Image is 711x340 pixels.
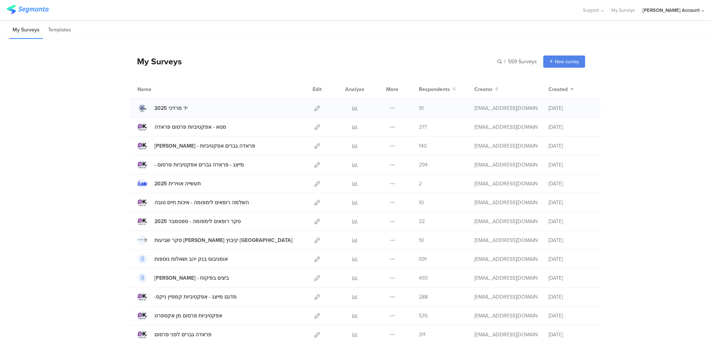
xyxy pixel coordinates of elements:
span: 377 [419,123,427,131]
div: [DATE] [548,199,593,206]
div: miri@miridikman.co.il [474,218,537,225]
div: יד מרדכי 2025 [154,104,187,112]
div: -מדגם מייצג - אפקטיביות קמפיין ניקס [154,293,237,301]
a: סקר שביעות [PERSON_NAME] קיבוץ [GEOGRAPHIC_DATA] [137,235,293,245]
span: 311 [419,331,425,339]
div: פראדה גברים לפני פרסום [154,331,211,339]
a: [PERSON_NAME] - ביצים בפיקוח [137,273,229,283]
div: [DATE] [548,104,593,112]
span: Created [548,85,568,93]
div: Name [137,85,182,93]
span: Creator [474,85,493,93]
div: miri@miridikman.co.il [474,255,537,263]
span: 559 Surveys [508,58,537,65]
div: [DATE] [548,255,593,263]
span: 10 [419,199,424,206]
div: miri@miridikman.co.il [474,293,537,301]
div: miri@miridikman.co.il [474,274,537,282]
span: 493 [419,274,428,282]
div: miri@miridikman.co.il [474,312,537,320]
div: miri@miridikman.co.il [474,123,537,131]
span: 91 [419,104,424,112]
span: 32 [419,218,425,225]
div: miri@miridikman.co.il [474,142,537,150]
span: 10 [419,236,424,244]
div: תעשייה אווירית 2025 [154,180,201,188]
button: Respondents [419,85,456,93]
a: השלמה רופאים לימפומה - איכות חיים טובה [137,198,249,207]
div: [DATE] [548,293,593,301]
a: יד מרדכי 2025 [137,103,187,113]
div: miri@miridikman.co.il [474,199,537,206]
div: טיקטוק - פראדה גברים אפקטיביות [154,142,255,150]
div: אומניבוס בנק יהב ושאלות נוספות [154,255,228,263]
span: Support [583,7,599,14]
a: [PERSON_NAME] - פראדה גברים אפקטיביות [137,141,255,151]
span: 2 [419,180,422,188]
div: [DATE] [548,142,593,150]
div: miri@miridikman.co.il [474,331,537,339]
span: 535 [419,312,428,320]
div: miri@miridikman.co.il [474,180,537,188]
div: [DATE] [548,274,593,282]
a: סקר רופאים לימפומה - ספטמבר 2025 [137,216,241,226]
div: [PERSON_NAME] Account [642,7,700,14]
span: | [503,58,507,65]
a: אומניבוס בנק יהב ושאלות נוספות [137,254,228,264]
div: מטא - אפקטיביות פרסום פראדה [154,123,226,131]
li: My Surveys [9,21,43,39]
a: אפקטיביות פרסום מן אקספרט [137,311,222,320]
span: 591 [419,255,427,263]
div: אסף פינק - ביצים בפיקוח [154,274,229,282]
div: אפקטיביות פרסום מן אקספרט [154,312,222,320]
div: - מייצג - פראדה גברים אפקטיביות פרסום [154,161,244,169]
div: [DATE] [548,161,593,169]
div: [DATE] [548,123,593,131]
img: segmanta logo [7,5,49,14]
div: [DATE] [548,331,593,339]
a: -מדגם מייצג - אפקטיביות קמפיין ניקס [137,292,237,302]
a: מטא - אפקטיביות פרסום פראדה [137,122,226,132]
div: miri@miridikman.co.il [474,161,537,169]
a: פראדה גברים לפני פרסום [137,330,211,339]
span: 294 [419,161,428,169]
div: miri@miridikman.co.il [474,236,537,244]
div: [DATE] [548,236,593,244]
a: תעשייה אווירית 2025 [137,179,201,188]
div: [DATE] [548,180,593,188]
span: 140 [419,142,427,150]
div: השלמה רופאים לימפומה - איכות חיים טובה [154,199,249,206]
div: Analyze [344,80,366,98]
div: My Surveys [130,55,182,68]
div: סקר רופאים לימפומה - ספטמבר 2025 [154,218,241,225]
span: 288 [419,293,428,301]
span: Respondents [419,85,450,93]
div: סקר שביעות רצון קיבוץ כנרת [154,236,293,244]
button: Creator [474,85,498,93]
button: Created [548,85,574,93]
span: New survey [555,58,579,65]
div: More [384,80,400,98]
div: Edit [309,80,325,98]
a: - מייצג - פראדה גברים אפקטיביות פרסום [137,160,244,169]
li: Templates [45,21,74,39]
div: miri@miridikman.co.il [474,104,537,112]
div: [DATE] [548,312,593,320]
div: [DATE] [548,218,593,225]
